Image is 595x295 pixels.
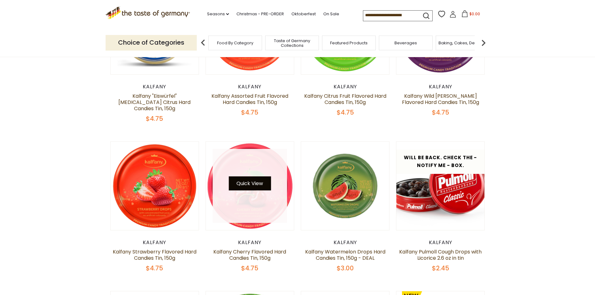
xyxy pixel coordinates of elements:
div: Kalfany [301,84,390,90]
a: Kalfany Assorted Fruit Flavored Hard Candies Tin, 150g [211,92,288,106]
a: Oktoberfest [291,11,316,17]
span: $4.75 [337,108,354,117]
a: Christmas - PRE-ORDER [236,11,284,17]
div: Kalfany [206,84,295,90]
div: Kalfany [110,84,199,90]
div: Kalfany [396,239,485,246]
span: $2.45 [432,264,449,273]
span: $3.00 [337,264,354,273]
a: Baking, Cakes, Desserts [439,41,487,45]
img: Kalfany [396,142,485,230]
a: Kalfany Citrus Fruit Flavored Hard Candies Tin, 150g [304,92,386,106]
a: Kalfany "Eiswürfel" [MEDICAL_DATA] Citrus Hard Candies Tin, 150g [118,92,191,112]
button: $0.00 [458,10,484,20]
img: next arrow [477,37,490,49]
span: $4.75 [146,114,163,123]
a: Kalfany Watermelon Drops Hard Candies Tin, 150g - DEAL [305,248,385,262]
a: Seasons [207,11,229,17]
span: $4.75 [241,108,258,117]
a: Taste of Germany Collections [267,38,317,48]
div: Kalfany [110,239,199,246]
div: Kalfany [396,84,485,90]
button: Quick View [229,176,271,190]
a: Food By Category [217,41,253,45]
p: Choice of Categories [106,35,197,50]
a: Kalfany Cherry Flavored Hard Candies Tin, 150g [213,248,286,262]
img: Kalfany [301,142,389,230]
span: $4.75 [432,108,449,117]
span: $0.00 [469,11,480,17]
img: Kalfany [206,142,294,230]
img: previous arrow [197,37,209,49]
a: Beverages [394,41,417,45]
a: On Sale [323,11,339,17]
img: Kalfany [111,142,199,230]
a: Kalfany Strawberry Flavored Hard Candies Tin, 150g [113,248,196,262]
a: Kalfany Wild [PERSON_NAME] Flavored Hard Candies Tin, 150g [402,92,479,106]
div: Kalfany [206,239,295,246]
a: Kalfany Pulmoll Cough Drops with Licorice 2.6 oz in tin [399,248,482,262]
span: $4.75 [241,264,258,273]
div: Kalfany [301,239,390,246]
a: Featured Products [330,41,368,45]
span: $4.75 [146,264,163,273]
